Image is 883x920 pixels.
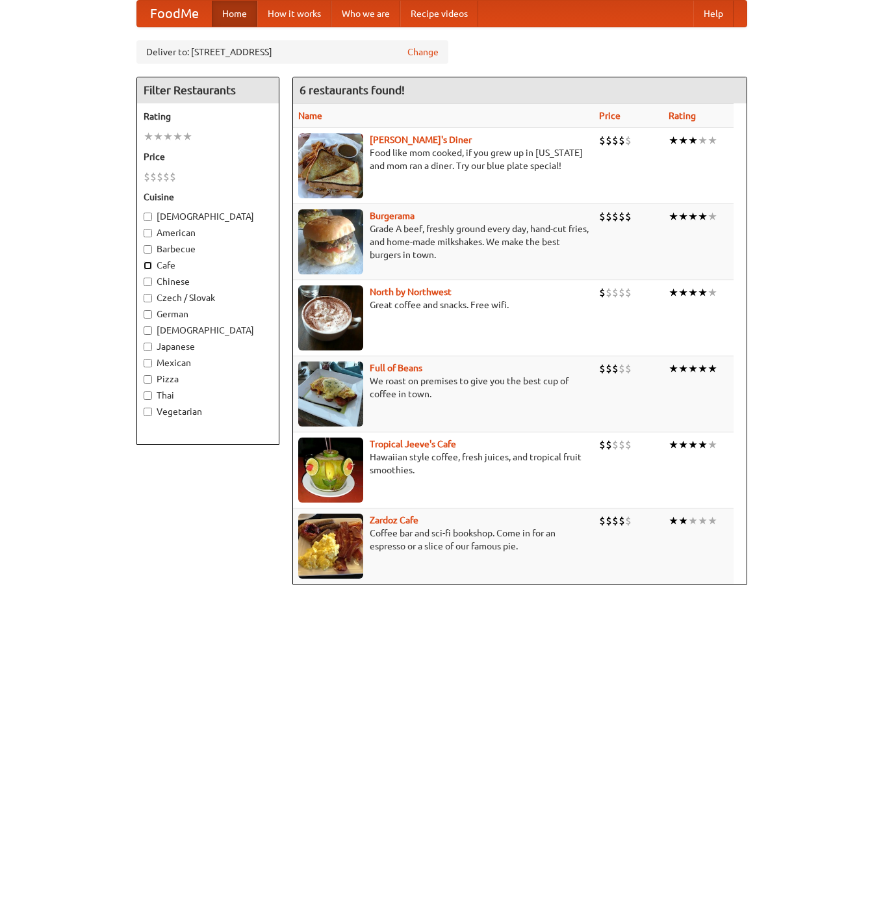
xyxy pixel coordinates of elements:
[688,361,698,376] li: ★
[698,133,708,148] li: ★
[669,361,678,376] li: ★
[625,361,632,376] li: $
[370,211,415,221] a: Burgerama
[619,133,625,148] li: $
[669,133,678,148] li: ★
[144,261,152,270] input: Cafe
[298,111,322,121] a: Name
[599,111,621,121] a: Price
[619,285,625,300] li: $
[606,361,612,376] li: $
[625,514,632,528] li: $
[144,294,152,302] input: Czech / Slovak
[678,438,688,452] li: ★
[599,361,606,376] li: $
[599,133,606,148] li: $
[150,170,157,184] li: $
[688,209,698,224] li: ★
[669,111,696,121] a: Rating
[298,285,363,350] img: north.jpg
[370,439,456,449] a: Tropical Jeeve's Cafe
[163,170,170,184] li: $
[298,133,363,198] img: sallys.jpg
[698,438,708,452] li: ★
[688,133,698,148] li: ★
[136,40,448,64] div: Deliver to: [STREET_ADDRESS]
[137,77,279,103] h4: Filter Restaurants
[698,209,708,224] li: ★
[144,340,272,353] label: Japanese
[708,514,717,528] li: ★
[144,308,272,321] label: German
[599,514,606,528] li: $
[144,310,152,319] input: German
[144,324,272,337] label: [DEMOGRAPHIC_DATA]
[669,285,678,300] li: ★
[606,209,612,224] li: $
[144,226,272,239] label: American
[669,209,678,224] li: ★
[619,209,625,224] li: $
[298,514,363,579] img: zardoz.jpg
[144,375,152,384] input: Pizza
[370,135,472,145] a: [PERSON_NAME]'s Diner
[144,129,153,144] li: ★
[678,285,688,300] li: ★
[708,133,717,148] li: ★
[157,170,163,184] li: $
[400,1,478,27] a: Recipe videos
[144,170,150,184] li: $
[144,213,152,221] input: [DEMOGRAPHIC_DATA]
[612,361,619,376] li: $
[407,46,439,59] a: Change
[144,229,152,237] input: American
[144,275,272,288] label: Chinese
[144,405,272,418] label: Vegetarian
[370,287,452,297] a: North by Northwest
[144,356,272,369] label: Mexican
[298,527,589,553] p: Coffee bar and sci-fi bookshop. Come in for an espresso or a slice of our famous pie.
[144,110,272,123] h5: Rating
[708,209,717,224] li: ★
[688,285,698,300] li: ★
[708,438,717,452] li: ★
[144,191,272,204] h5: Cuisine
[612,438,619,452] li: $
[144,245,152,254] input: Barbecue
[625,438,632,452] li: $
[298,146,589,172] p: Food like mom cooked, if you grew up in [US_STATE] and mom ran a diner. Try our blue plate special!
[606,133,612,148] li: $
[688,514,698,528] li: ★
[298,375,589,401] p: We roast on premises to give you the best cup of coffee in town.
[619,514,625,528] li: $
[669,438,678,452] li: ★
[298,222,589,261] p: Grade A beef, freshly ground every day, hand-cut fries, and home-made milkshakes. We make the bes...
[170,170,176,184] li: $
[606,285,612,300] li: $
[612,285,619,300] li: $
[612,133,619,148] li: $
[298,209,363,274] img: burgerama.jpg
[144,259,272,272] label: Cafe
[153,129,163,144] li: ★
[144,389,272,402] label: Thai
[619,361,625,376] li: $
[599,438,606,452] li: $
[693,1,734,27] a: Help
[678,133,688,148] li: ★
[612,209,619,224] li: $
[698,514,708,528] li: ★
[144,150,272,163] h5: Price
[144,326,152,335] input: [DEMOGRAPHIC_DATA]
[698,361,708,376] li: ★
[612,514,619,528] li: $
[144,278,152,286] input: Chinese
[619,438,625,452] li: $
[599,209,606,224] li: $
[606,514,612,528] li: $
[144,373,272,386] label: Pizza
[688,438,698,452] li: ★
